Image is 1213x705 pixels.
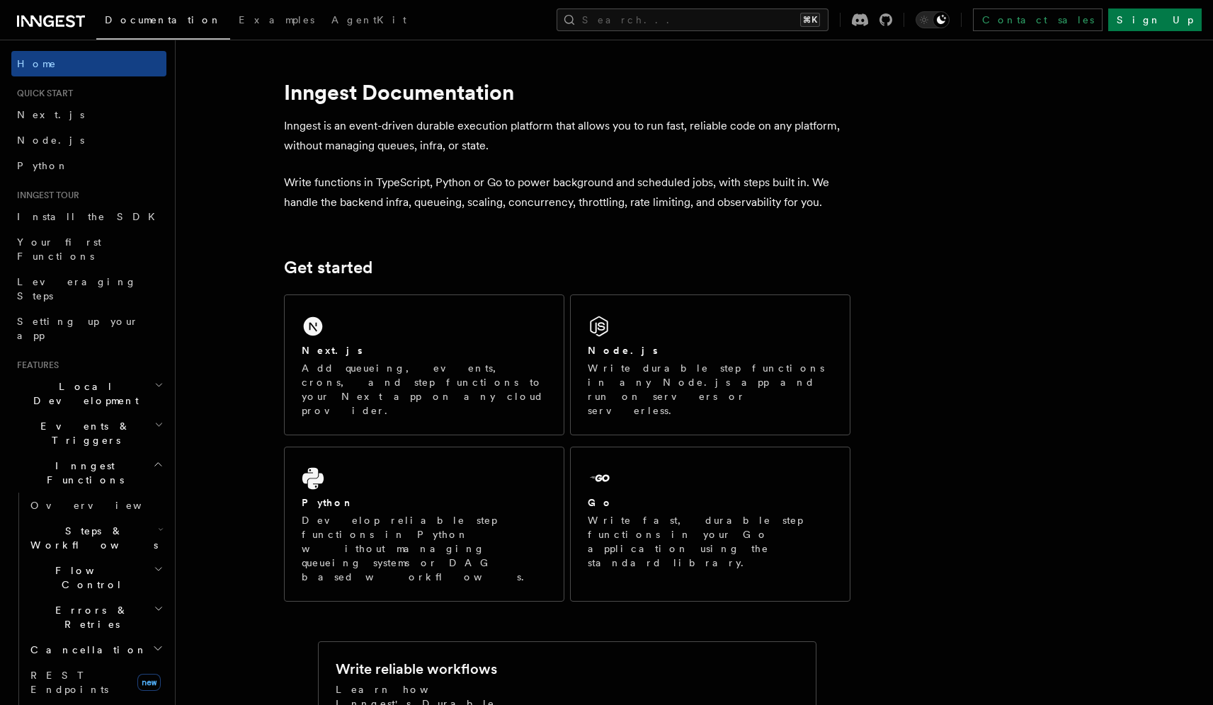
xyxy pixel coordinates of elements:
[284,79,850,105] h1: Inngest Documentation
[17,211,164,222] span: Install the SDK
[11,459,153,487] span: Inngest Functions
[11,360,59,371] span: Features
[11,102,166,127] a: Next.js
[1108,8,1202,31] a: Sign Up
[588,361,833,418] p: Write durable step functions in any Node.js app and run on servers or serverless.
[11,190,79,201] span: Inngest tour
[302,513,547,584] p: Develop reliable step functions in Python without managing queueing systems or DAG based workflows.
[973,8,1103,31] a: Contact sales
[336,659,497,679] h2: Write reliable workflows
[11,269,166,309] a: Leveraging Steps
[17,316,139,341] span: Setting up your app
[302,343,363,357] h2: Next.js
[11,229,166,269] a: Your first Functions
[11,88,73,99] span: Quick start
[25,558,166,597] button: Flow Control
[25,524,158,552] span: Steps & Workflows
[30,500,176,511] span: Overview
[11,204,166,229] a: Install the SDK
[105,14,222,25] span: Documentation
[25,597,166,637] button: Errors & Retries
[11,453,166,493] button: Inngest Functions
[588,343,658,357] h2: Node.js
[284,258,372,277] a: Get started
[11,309,166,348] a: Setting up your app
[11,127,166,153] a: Node.js
[284,294,564,435] a: Next.jsAdd queueing, events, crons, and step functions to your Next app on any cloud provider.
[25,563,154,592] span: Flow Control
[25,518,166,558] button: Steps & Workflows
[11,153,166,178] a: Python
[570,294,850,435] a: Node.jsWrite durable step functions in any Node.js app and run on servers or serverless.
[11,379,154,408] span: Local Development
[11,374,166,413] button: Local Development
[331,14,406,25] span: AgentKit
[800,13,820,27] kbd: ⌘K
[25,637,166,663] button: Cancellation
[11,419,154,447] span: Events & Triggers
[284,447,564,602] a: PythonDevelop reliable step functions in Python without managing queueing systems or DAG based wo...
[302,361,547,418] p: Add queueing, events, crons, and step functions to your Next app on any cloud provider.
[588,495,613,510] h2: Go
[239,14,314,25] span: Examples
[230,4,323,38] a: Examples
[17,109,84,120] span: Next.js
[284,116,850,156] p: Inngest is an event-driven durable execution platform that allows you to run fast, reliable code ...
[323,4,415,38] a: AgentKit
[25,643,147,657] span: Cancellation
[25,603,154,631] span: Errors & Retries
[11,413,166,453] button: Events & Triggers
[557,8,828,31] button: Search...⌘K
[17,160,69,171] span: Python
[11,51,166,76] a: Home
[137,674,161,691] span: new
[25,663,166,702] a: REST Endpointsnew
[17,276,137,302] span: Leveraging Steps
[570,447,850,602] a: GoWrite fast, durable step functions in your Go application using the standard library.
[588,513,833,570] p: Write fast, durable step functions in your Go application using the standard library.
[25,493,166,518] a: Overview
[17,134,84,146] span: Node.js
[916,11,950,28] button: Toggle dark mode
[284,173,850,212] p: Write functions in TypeScript, Python or Go to power background and scheduled jobs, with steps bu...
[302,495,354,510] h2: Python
[17,236,101,262] span: Your first Functions
[30,670,108,695] span: REST Endpoints
[96,4,230,40] a: Documentation
[17,57,57,71] span: Home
